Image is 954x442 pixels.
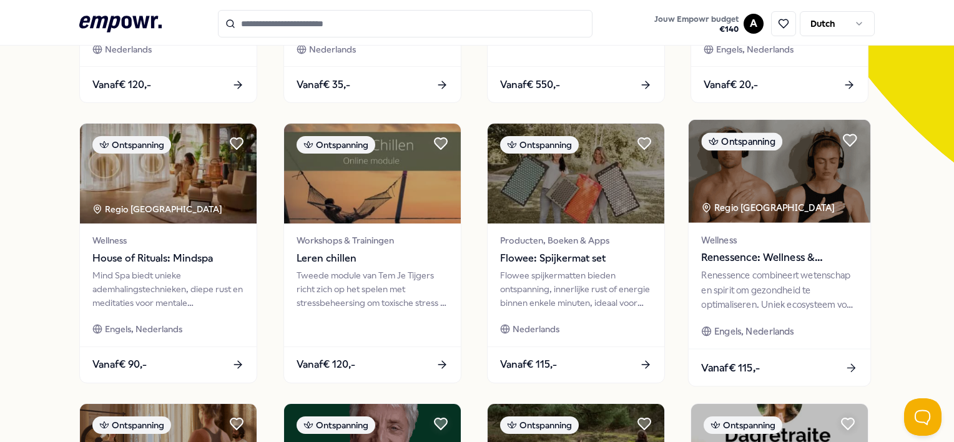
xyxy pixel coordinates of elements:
[500,233,652,247] span: Producten, Boeken & Apps
[500,268,652,310] div: Flowee spijkermatten bieden ontspanning, innerlijke rust of energie binnen enkele minuten, ideaal...
[79,123,257,383] a: package imageOntspanningRegio [GEOGRAPHIC_DATA] WellnessHouse of Rituals: MindspaMind Spa biedt u...
[500,356,557,373] span: Vanaf € 115,-
[218,10,593,37] input: Search for products, categories or subcategories
[744,14,764,34] button: A
[649,11,744,37] a: Jouw Empowr budget€140
[702,250,858,266] span: Renessence: Wellness & Mindfulness
[689,120,870,223] img: package image
[297,416,375,434] div: Ontspanning
[500,250,652,267] span: Flowee: Spijkermat set
[105,322,182,336] span: Engels, Nederlands
[704,416,782,434] div: Ontspanning
[309,42,356,56] span: Nederlands
[297,136,375,154] div: Ontspanning
[488,124,664,223] img: package image
[92,250,244,267] span: House of Rituals: Mindspa
[105,42,152,56] span: Nederlands
[654,14,739,24] span: Jouw Empowr budget
[284,124,461,223] img: package image
[714,325,794,339] span: Engels, Nederlands
[92,416,171,434] div: Ontspanning
[297,77,350,93] span: Vanaf € 35,-
[654,24,739,34] span: € 140
[487,123,665,383] a: package imageOntspanningProducten, Boeken & AppsFlowee: Spijkermat setFlowee spijkermatten bieden...
[688,119,872,387] a: package imageOntspanningRegio [GEOGRAPHIC_DATA] WellnessRenessence: Wellness & MindfulnessRenesse...
[652,12,741,37] button: Jouw Empowr budget€140
[702,233,858,247] span: Wellness
[92,136,171,154] div: Ontspanning
[92,202,224,216] div: Regio [GEOGRAPHIC_DATA]
[500,416,579,434] div: Ontspanning
[283,123,461,383] a: package imageOntspanningWorkshops & TrainingenLeren chillenTweede module van Tem Je Tijgers richt...
[716,42,794,56] span: Engels, Nederlands
[702,268,858,312] div: Renessence combineert wetenschap en spirit om gezondheid te optimaliseren. Uniek ecosysteem voor ...
[92,233,244,247] span: Wellness
[500,136,579,154] div: Ontspanning
[92,268,244,310] div: Mind Spa biedt unieke ademhalingstechnieken, diepe rust en meditaties voor mentale stressverlicht...
[92,356,147,373] span: Vanaf € 90,-
[702,360,760,376] span: Vanaf € 115,-
[80,124,257,223] img: package image
[297,268,448,310] div: Tweede module van Tem Je Tijgers richt zich op het spelen met stressbeheersing om toxische stress...
[92,77,151,93] span: Vanaf € 120,-
[704,77,758,93] span: Vanaf € 20,-
[297,250,448,267] span: Leren chillen
[702,133,783,151] div: Ontspanning
[702,201,837,215] div: Regio [GEOGRAPHIC_DATA]
[513,322,559,336] span: Nederlands
[904,398,942,436] iframe: Help Scout Beacon - Open
[297,233,448,247] span: Workshops & Trainingen
[297,356,355,373] span: Vanaf € 120,-
[500,77,560,93] span: Vanaf € 550,-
